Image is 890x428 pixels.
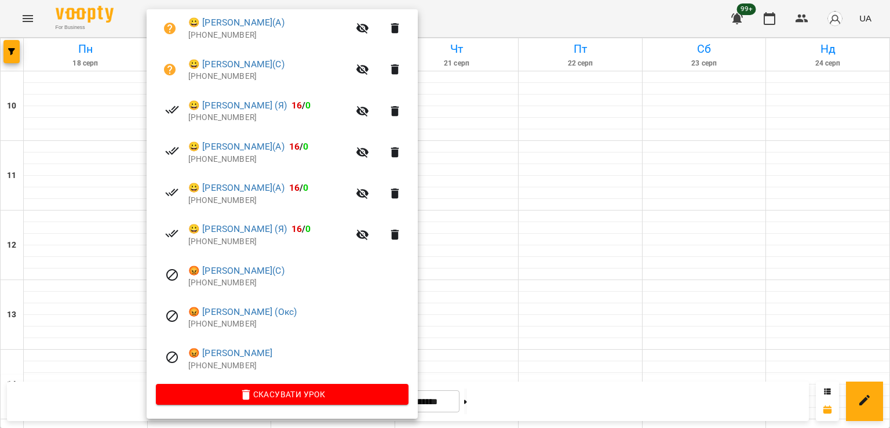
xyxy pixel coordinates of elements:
[165,309,179,323] svg: Візит скасовано
[305,223,311,234] span: 0
[188,99,287,113] a: 😀 [PERSON_NAME] (Я)
[188,71,349,82] p: [PHONE_NUMBER]
[303,182,308,193] span: 0
[188,140,284,154] a: 😀 [PERSON_NAME](А)
[303,141,308,152] span: 0
[291,223,311,234] b: /
[156,14,184,42] button: Візит ще не сплачено. Додати оплату?
[188,346,272,360] a: 😡 [PERSON_NAME]
[165,268,179,282] svg: Візит скасовано
[289,141,309,152] b: /
[289,141,300,152] span: 16
[188,112,349,124] p: [PHONE_NUMBER]
[291,100,311,111] b: /
[188,154,349,165] p: [PHONE_NUMBER]
[291,223,302,234] span: 16
[188,30,349,41] p: [PHONE_NUMBER]
[156,56,184,84] button: Візит ще не сплачено. Додати оплату?
[188,16,284,30] a: 😀 [PERSON_NAME](А)
[289,182,300,193] span: 16
[188,360,408,372] p: [PHONE_NUMBER]
[188,222,287,236] a: 😀 [PERSON_NAME] (Я)
[165,387,399,401] span: Скасувати Урок
[188,264,284,278] a: 😡 [PERSON_NAME](С)
[291,100,302,111] span: 16
[188,195,349,206] p: [PHONE_NUMBER]
[289,182,309,193] b: /
[188,277,408,289] p: [PHONE_NUMBER]
[188,318,408,330] p: [PHONE_NUMBER]
[188,236,349,248] p: [PHONE_NUMBER]
[156,384,408,405] button: Скасувати Урок
[305,100,311,111] span: 0
[165,144,179,158] svg: Візит сплачено
[188,181,284,195] a: 😀 [PERSON_NAME](А)
[165,186,179,200] svg: Візит сплачено
[165,350,179,364] svg: Візит скасовано
[188,305,297,319] a: 😡 [PERSON_NAME] (Окс)
[165,103,179,117] svg: Візит сплачено
[165,227,179,241] svg: Візит сплачено
[188,57,284,71] a: 😀 [PERSON_NAME](С)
